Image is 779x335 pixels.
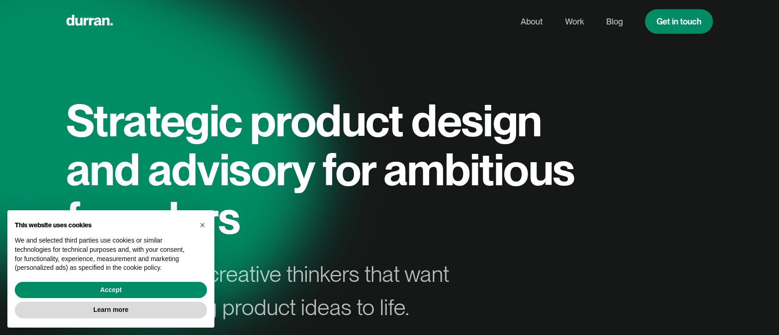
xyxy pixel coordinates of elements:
[606,13,623,30] a: Blog
[565,13,584,30] a: Work
[645,9,713,34] a: Get in touch
[15,302,207,318] button: Learn more
[66,96,584,243] h1: Strategic product design and advisory for ambitious founders
[66,12,113,30] a: home
[521,13,543,30] a: About
[200,220,205,230] span: ×
[66,257,465,324] div: Our clients are creative thinkers that want to bring their big product ideas to life.
[15,236,192,272] p: We and selected third parties use cookies or similar technologies for technical purposes and, wit...
[195,218,210,232] button: Close this notice
[15,282,207,298] button: Accept
[15,221,192,229] h2: This website uses cookies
